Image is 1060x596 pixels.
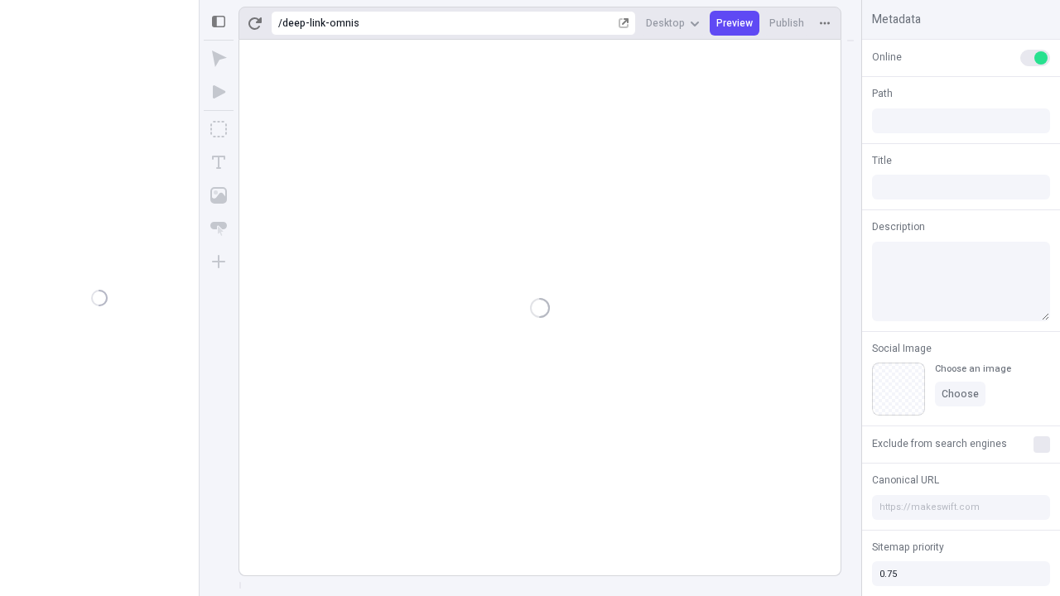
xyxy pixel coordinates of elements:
[716,17,753,30] span: Preview
[204,114,234,144] button: Box
[204,180,234,210] button: Image
[872,473,939,488] span: Canonical URL
[710,11,759,36] button: Preview
[935,363,1011,375] div: Choose an image
[204,214,234,243] button: Button
[278,17,282,30] div: /
[204,147,234,177] button: Text
[872,341,932,356] span: Social Image
[935,382,985,406] button: Choose
[282,17,615,30] div: deep-link-omnis
[872,219,925,234] span: Description
[872,50,902,65] span: Online
[872,153,892,168] span: Title
[872,86,893,101] span: Path
[639,11,706,36] button: Desktop
[646,17,685,30] span: Desktop
[872,436,1007,451] span: Exclude from search engines
[763,11,811,36] button: Publish
[872,495,1050,520] input: https://makeswift.com
[872,540,944,555] span: Sitemap priority
[942,387,979,401] span: Choose
[769,17,804,30] span: Publish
